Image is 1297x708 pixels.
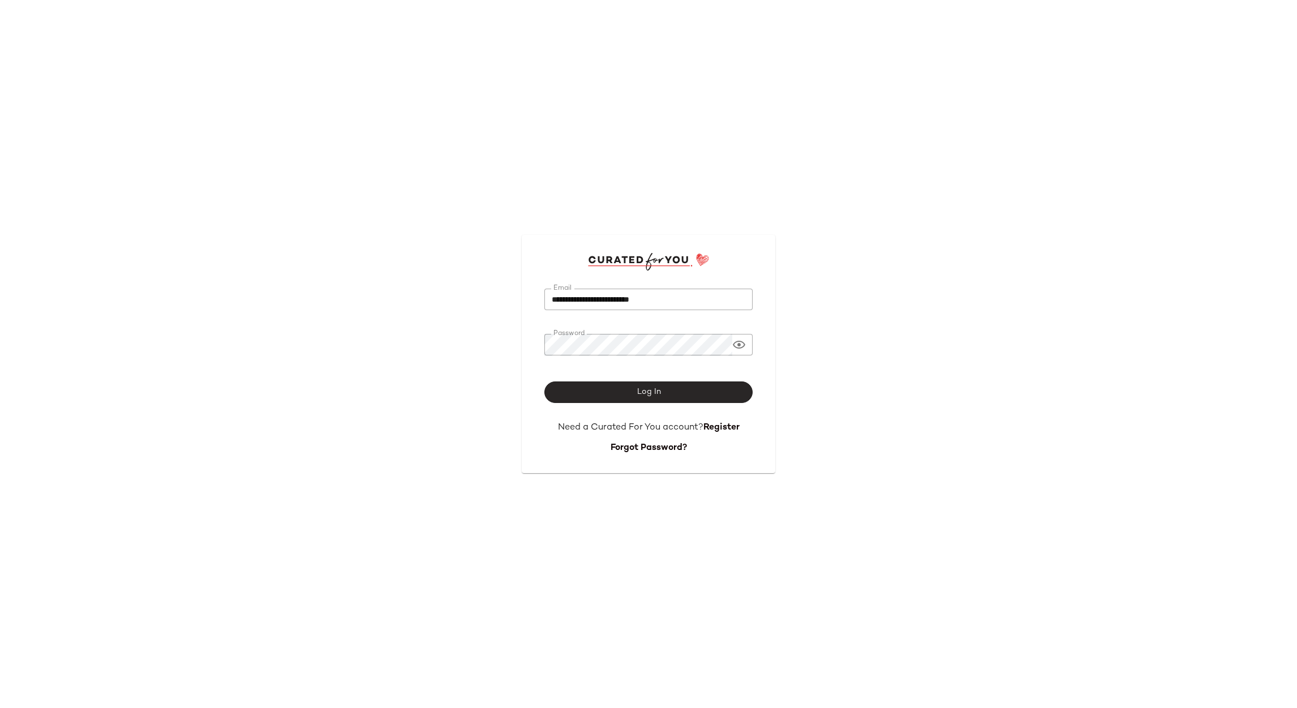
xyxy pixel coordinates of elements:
[611,443,687,453] a: Forgot Password?
[703,423,740,432] a: Register
[636,388,660,397] span: Log In
[558,423,703,432] span: Need a Curated For You account?
[588,253,710,270] img: cfy_login_logo.DGdB1djN.svg
[544,381,753,403] button: Log In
